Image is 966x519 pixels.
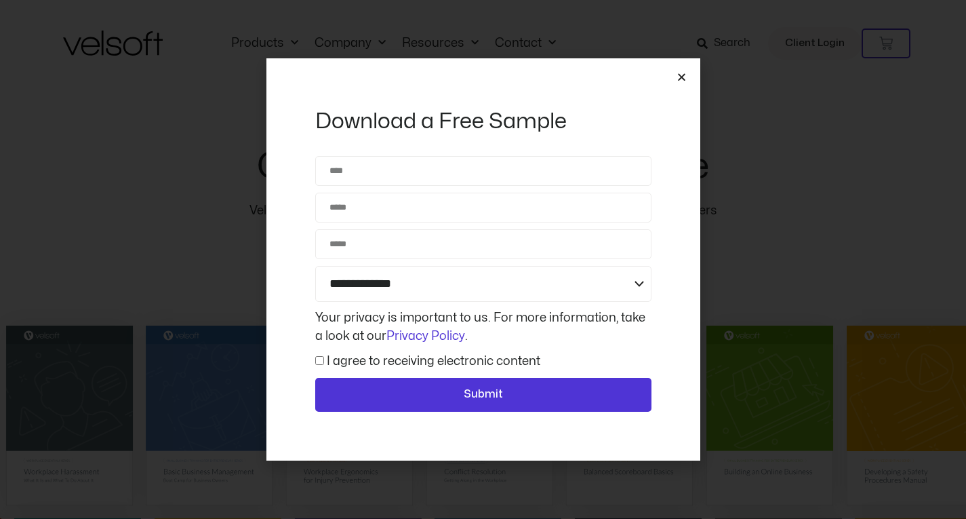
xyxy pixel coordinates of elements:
[327,355,540,367] label: I agree to receiving electronic content
[315,107,651,136] h2: Download a Free Sample
[386,330,465,342] a: Privacy Policy
[312,309,655,345] div: Your privacy is important to us. For more information, take a look at our .
[464,386,503,404] span: Submit
[315,378,651,412] button: Submit
[677,72,687,82] a: Close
